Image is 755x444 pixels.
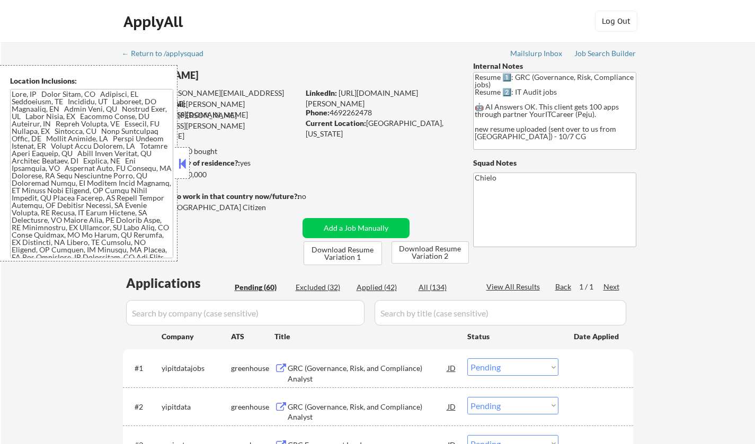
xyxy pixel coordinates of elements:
[231,331,274,342] div: ATS
[123,88,299,108] div: [PERSON_NAME][EMAIL_ADDRESS][DOMAIN_NAME]
[595,11,637,32] button: Log Out
[306,108,330,117] strong: Phone:
[574,50,636,57] div: Job Search Builder
[447,397,457,416] div: JD
[123,110,299,141] div: [PERSON_NAME][EMAIL_ADDRESS][PERSON_NAME][DOMAIN_NAME]
[126,277,231,289] div: Applications
[10,76,173,86] div: Location Inclusions:
[306,88,418,108] a: [URL][DOMAIN_NAME][PERSON_NAME]
[419,282,472,293] div: All (134)
[122,158,296,168] div: yes
[306,118,456,139] div: [GEOGRAPHIC_DATA], [US_STATE]
[162,363,231,374] div: yipitdatajobs
[473,61,636,71] div: Internal Notes
[467,327,558,346] div: Status
[126,300,365,325] input: Search by company (case sensitive)
[123,202,302,213] div: Yes, I am a [DEMOGRAPHIC_DATA] Citizen
[447,358,457,377] div: JD
[298,191,328,202] div: no
[162,402,231,412] div: yipitdata
[306,88,337,97] strong: LinkedIn:
[274,331,457,342] div: Title
[122,49,214,60] a: ← Return to /applysquad
[486,282,543,292] div: View All Results
[306,107,456,118] div: 4692262478
[304,241,382,265] button: Download Resume Variation 1
[357,282,410,293] div: Applied (42)
[231,363,274,374] div: greenhouse
[306,119,366,128] strong: Current Location:
[135,363,153,374] div: #1
[555,282,572,292] div: Back
[123,192,299,201] strong: Will need Visa to work in that country now/future?:
[162,331,231,342] div: Company
[603,282,620,292] div: Next
[288,363,448,384] div: GRC (Governance, Risk, and Compliance) Analyst
[574,49,636,60] a: Job Search Builder
[473,158,636,168] div: Squad Notes
[375,300,626,325] input: Search by title (case sensitive)
[235,282,288,293] div: Pending (60)
[296,282,349,293] div: Excluded (32)
[122,169,299,180] div: $90,000
[122,146,299,157] div: 40 sent / 100 bought
[392,241,469,264] button: Download Resume Variation 2
[574,331,620,342] div: Date Applied
[123,13,186,31] div: ApplyAll
[135,402,153,412] div: #2
[123,69,341,82] div: [PERSON_NAME]
[303,218,410,238] button: Add a Job Manually
[579,282,603,292] div: 1 / 1
[123,99,299,120] div: [PERSON_NAME][EMAIL_ADDRESS][DOMAIN_NAME]
[510,49,563,60] a: Mailslurp Inbox
[122,50,214,57] div: ← Return to /applysquad
[231,402,274,412] div: greenhouse
[288,402,448,422] div: GRC (Governance, Risk, and Compliance) Analyst
[510,50,563,57] div: Mailslurp Inbox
